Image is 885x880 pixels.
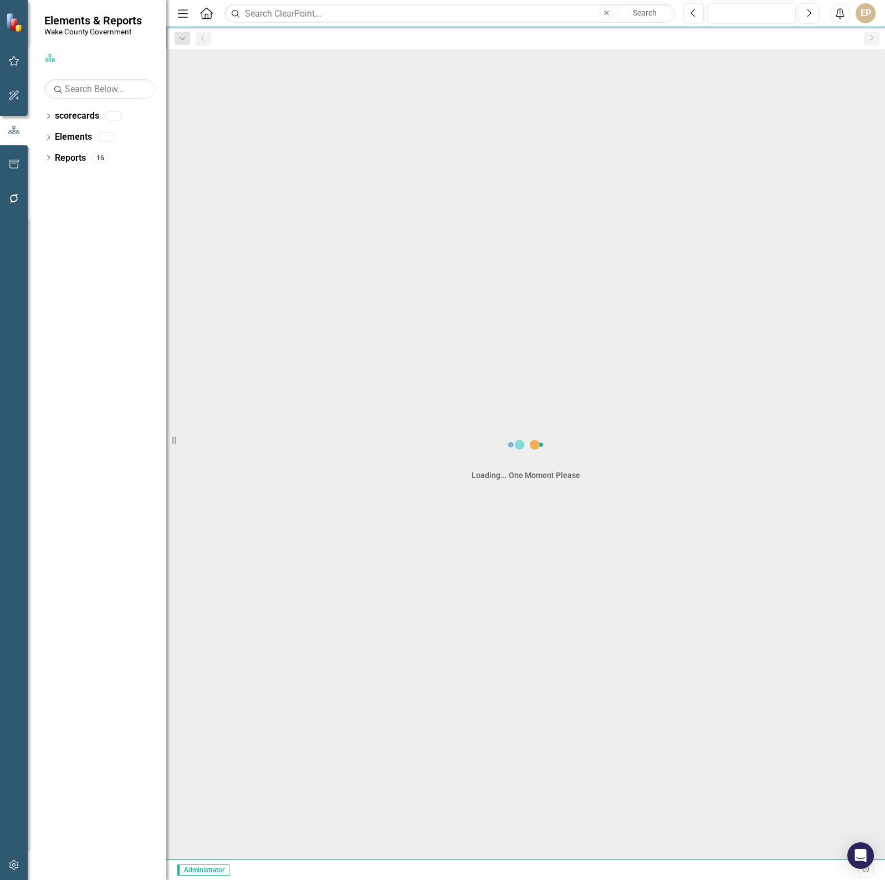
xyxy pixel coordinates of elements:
img: ClearPoint Strategy [6,13,25,32]
a: scorecards [55,110,99,123]
a: Elements [55,131,92,144]
div: Open Intercom Messenger [847,842,874,869]
div: Loading... One Moment Please [472,470,580,481]
span: Elements & Reports [44,14,142,27]
span: Administrator [177,864,229,876]
small: Wake County Government [44,27,142,36]
input: Search Below... [44,79,155,99]
button: Search [617,6,672,21]
div: 16 [91,153,109,162]
a: Reports [55,152,86,165]
button: EP [856,3,876,23]
span: Search [633,8,657,17]
input: Search ClearPoint... [224,4,675,23]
